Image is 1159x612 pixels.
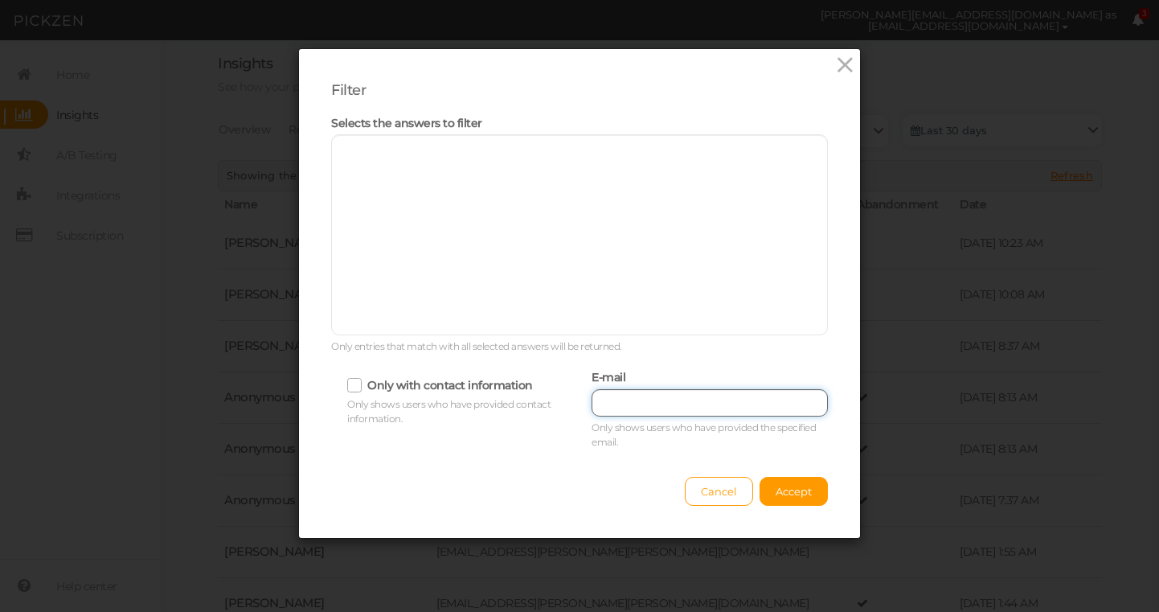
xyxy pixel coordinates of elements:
span: Cancel [701,485,737,498]
span: Accept [776,485,812,498]
span: Filter [331,81,366,99]
button: Accept [760,477,828,506]
span: Only entries that match with all selected answers will be returned. [331,340,622,352]
label: E-mail [592,371,625,385]
span: Selects the answers to filter [331,116,482,130]
button: Cancel [685,477,753,506]
span: Only shows users who have provided the specified email. [592,421,816,448]
label: Only with contact information [367,378,533,392]
span: Only shows users who have provided contact information. [347,398,551,425]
